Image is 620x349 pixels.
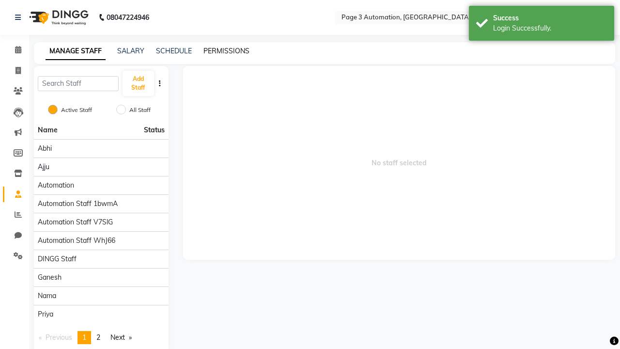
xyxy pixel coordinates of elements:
[38,76,119,91] input: Search Staff
[156,47,192,55] a: SCHEDULE
[38,217,113,227] span: Automation Staff V7SlG
[38,180,74,190] span: Automation
[129,106,151,114] label: All Staff
[25,4,91,31] img: logo
[46,43,106,60] a: MANAGE STAFF
[34,331,169,344] nav: Pagination
[106,331,137,344] a: Next
[117,47,144,55] a: SALARY
[82,333,86,342] span: 1
[183,66,616,260] span: No staff selected
[38,162,49,172] span: Ajju
[38,272,62,283] span: Ganesh
[61,106,92,114] label: Active Staff
[46,333,72,342] span: Previous
[96,333,100,342] span: 2
[203,47,249,55] a: PERMISSIONS
[493,13,607,23] div: Success
[38,199,118,209] span: Automation Staff 1bwmA
[123,71,154,96] button: Add Staff
[38,254,77,264] span: DINGG Staff
[38,309,53,319] span: Priya
[144,125,165,135] span: Status
[38,291,56,301] span: Nama
[38,126,58,134] span: Name
[38,236,115,246] span: Automation Staff WhJ66
[38,143,52,154] span: Abhi
[493,23,607,33] div: Login Successfully.
[107,4,149,31] b: 08047224946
